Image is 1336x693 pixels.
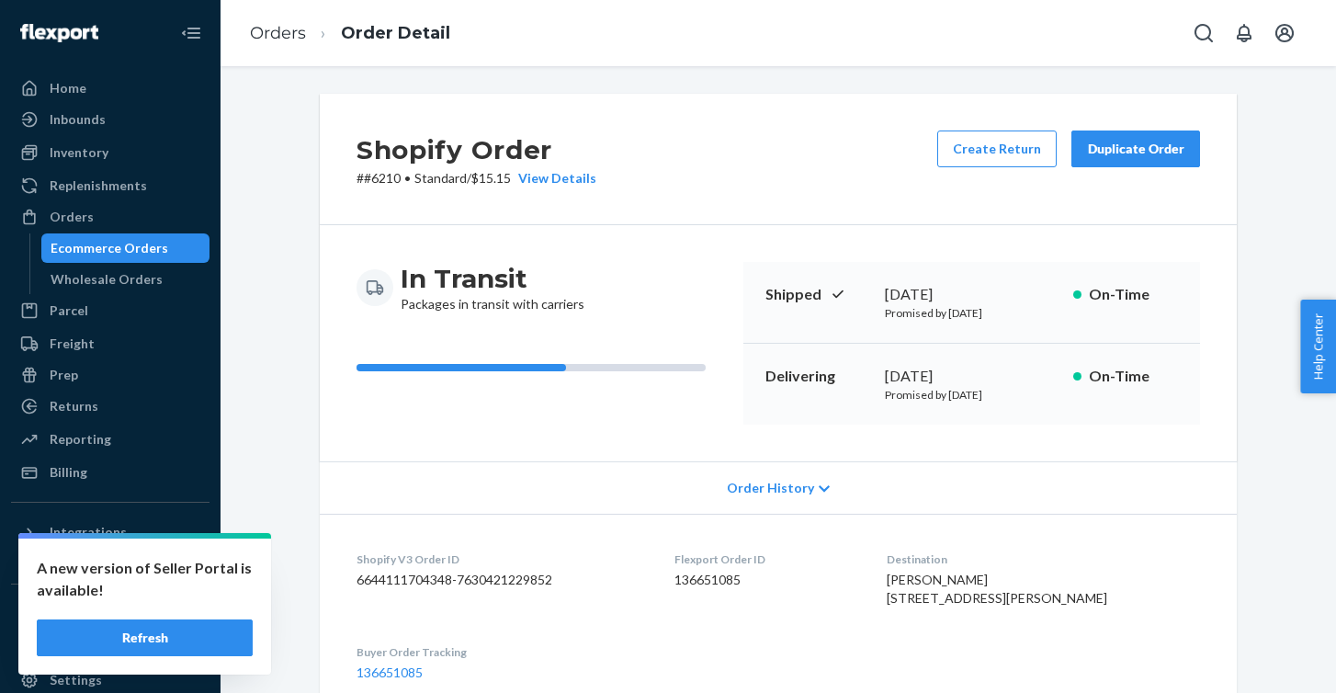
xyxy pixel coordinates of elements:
p: Promised by [DATE] [885,305,1059,321]
button: Refresh [37,619,253,656]
div: Reporting [50,430,111,449]
button: Integrations [11,517,209,547]
div: Ecommerce Orders [51,239,168,257]
div: Replenishments [50,176,147,195]
div: Parcel [50,301,88,320]
button: Open account menu [1266,15,1303,51]
div: Orders [50,208,94,226]
div: Inbounds [50,110,106,129]
h3: In Transit [401,262,584,295]
p: A new version of Seller Portal is available! [37,557,253,601]
a: 136651085 [357,665,423,680]
div: Freight [50,335,95,353]
div: [DATE] [885,284,1059,305]
button: Create Return [937,131,1057,167]
div: Duplicate Order [1087,140,1184,158]
p: Shipped [765,284,870,305]
dt: Shopify V3 Order ID [357,551,645,567]
button: View Details [511,169,596,187]
dt: Buyer Order Tracking [357,644,645,660]
a: Parcel [11,296,209,325]
img: Flexport logo [20,24,98,42]
a: Prep [11,360,209,390]
a: Reporting [11,425,209,454]
div: [DATE] [885,366,1059,387]
p: Promised by [DATE] [885,387,1059,403]
div: Integrations [50,523,127,541]
dd: 136651085 [674,571,858,589]
a: Inventory [11,138,209,167]
button: Close Navigation [173,15,209,51]
a: Orders [250,23,306,43]
div: Billing [50,463,87,482]
a: Add Integration [11,554,209,576]
p: Delivering [765,366,870,387]
div: Packages in transit with carriers [401,262,584,313]
div: Prep [50,366,78,384]
a: Orders [11,202,209,232]
dt: Destination [887,551,1200,567]
span: [PERSON_NAME] [STREET_ADDRESS][PERSON_NAME] [887,572,1107,606]
ol: breadcrumbs [235,6,465,61]
a: Home [11,74,209,103]
h2: Shopify Order [357,131,596,169]
a: Ecommerce Orders [41,233,210,263]
dt: Flexport Order ID [674,551,858,567]
span: Order History [727,479,814,497]
button: Fast Tags [11,599,209,629]
div: Wholesale Orders [51,270,163,289]
a: Wholesale Orders [41,265,210,294]
div: Returns [50,397,98,415]
a: Billing [11,458,209,487]
p: On-Time [1089,284,1178,305]
span: • [404,170,411,186]
a: Add Fast Tag [11,636,209,658]
div: Home [50,79,86,97]
div: Inventory [50,143,108,162]
button: Open notifications [1226,15,1262,51]
div: Settings [50,671,102,689]
button: Duplicate Order [1071,131,1200,167]
p: On-Time [1089,366,1178,387]
a: Returns [11,392,209,421]
a: Freight [11,329,209,358]
a: Order Detail [341,23,450,43]
a: Inbounds [11,105,209,134]
button: Help Center [1300,300,1336,393]
p: # #6210 / $15.15 [357,169,596,187]
dd: 6644111704348-7630421229852 [357,571,645,589]
a: Replenishments [11,171,209,200]
span: Standard [414,170,467,186]
button: Open Search Box [1185,15,1222,51]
